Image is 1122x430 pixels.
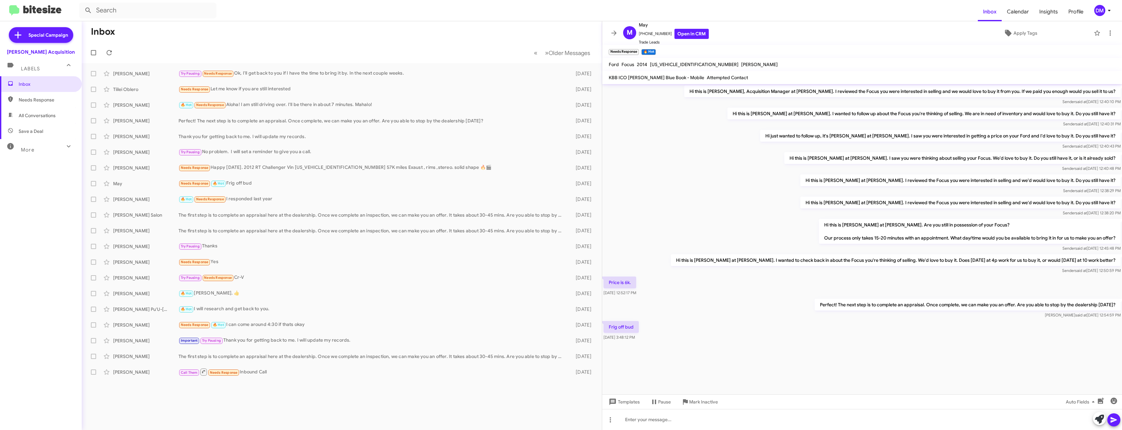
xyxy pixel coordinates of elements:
[178,195,566,203] div: I responded last year
[204,71,232,76] span: Needs Response
[784,152,1121,164] p: Hi this is [PERSON_NAME] at [PERSON_NAME]. I saw you were thinking about selling your Focus. We'd...
[1062,99,1121,104] span: Sender [DATE] 12:40:10 PM
[530,46,594,60] nav: Page navigation example
[181,166,209,170] span: Needs Response
[113,165,178,171] div: [PERSON_NAME]
[800,197,1121,208] p: Hi this is [PERSON_NAME] at [PERSON_NAME]. I reviewed the Focus you were interested in selling an...
[213,323,224,327] span: 🔥 Hot
[530,46,541,60] button: Previous
[1063,2,1089,21] a: Profile
[950,27,1091,39] button: Apply Tags
[113,275,178,281] div: [PERSON_NAME]
[1075,144,1087,149] span: said at
[566,322,597,328] div: [DATE]
[978,2,1002,21] a: Inbox
[113,369,178,375] div: [PERSON_NAME]
[1066,396,1097,408] span: Auto Fields
[113,212,178,218] div: [PERSON_NAME] Salon
[178,212,566,218] div: The first step is to complete an appraisal here at the dealership. Once we complete an inspection...
[637,62,647,67] span: 2014
[566,243,597,250] div: [DATE]
[566,102,597,108] div: [DATE]
[204,276,232,280] span: Needs Response
[627,27,633,38] span: M
[113,86,178,93] div: Tiilei Oblero
[178,101,566,109] div: Aloha! I am still driving over. I'll be there in about 7 minutes. Mahalo!
[800,174,1121,186] p: Hi this is [PERSON_NAME] at [PERSON_NAME]. I reviewed the Focus you were interested in selling an...
[676,396,723,408] button: Mark Inactive
[641,49,655,55] small: 🔥 Hot
[178,242,566,250] div: Thanks
[178,258,566,266] div: Yes
[178,133,566,140] div: Thank you for getting back to me. I will update my records.
[196,103,224,107] span: Needs Response
[113,70,178,77] div: [PERSON_NAME]
[1075,166,1086,171] span: said at
[566,259,597,265] div: [DATE]
[541,46,594,60] button: Next
[639,29,709,39] span: [PHONE_NUMBER]
[566,133,597,140] div: [DATE]
[1061,396,1102,408] button: Auto Fields
[178,337,566,344] div: Thank you for getting back to me. I will update my records.
[760,130,1121,142] p: Hi just wanted to follow up, it's [PERSON_NAME] at [PERSON_NAME]. I saw you were interested in ge...
[181,181,209,186] span: Needs Response
[549,49,590,57] span: Older Messages
[566,70,597,77] div: [DATE]
[113,353,178,360] div: [PERSON_NAME]
[181,197,192,201] span: 🔥 Hot
[603,277,636,288] p: Price is 6k.
[113,180,178,187] div: May
[566,306,597,313] div: [DATE]
[178,290,566,297] div: [PERSON_NAME]. 👍
[1075,268,1086,273] span: said at
[566,86,597,93] div: [DATE]
[1013,27,1037,39] span: Apply Tags
[178,180,566,187] div: Frig off bud
[113,149,178,155] div: [PERSON_NAME]
[113,133,178,140] div: [PERSON_NAME]
[603,335,635,340] span: [DATE] 3:48:12 PM
[113,102,178,108] div: [PERSON_NAME]
[639,39,709,45] span: Trade Leads
[566,180,597,187] div: [DATE]
[181,338,198,343] span: Important
[603,290,636,295] span: [DATE] 12:52:17 PM
[645,396,676,408] button: Pause
[181,260,209,264] span: Needs Response
[566,117,597,124] div: [DATE]
[178,148,566,156] div: No problem. I will set a reminder to give you a call.
[113,306,178,313] div: [PERSON_NAME] Pu'U-[PERSON_NAME]
[113,196,178,203] div: [PERSON_NAME]
[1075,99,1087,104] span: said at
[621,62,634,67] span: Focus
[1089,5,1115,16] button: DM
[1075,246,1087,251] span: said at
[1045,313,1121,317] span: [PERSON_NAME] [DATE] 12:54:59 PM
[1076,121,1087,126] span: said at
[819,219,1121,244] p: Hi this is [PERSON_NAME] at [PERSON_NAME]. Are you still in possession of your Focus? Our process...
[28,32,68,38] span: Special Campaign
[79,3,216,18] input: Search
[181,244,200,248] span: Try Pausing
[727,108,1121,119] p: Hi this is [PERSON_NAME] at [PERSON_NAME]. I wanted to follow up about the Focus you're thinking ...
[566,290,597,297] div: [DATE]
[1063,188,1121,193] span: Sender [DATE] 12:38:29 PM
[113,322,178,328] div: [PERSON_NAME]
[19,81,74,87] span: Inbox
[178,353,566,360] div: The first step is to complete an appraisal here at the dealership. Once we complete an inspection...
[607,396,640,408] span: Templates
[178,117,566,124] div: Perfect! The next step is to complete an appraisal. Once complete, we can make you an offer. Are ...
[1002,2,1034,21] a: Calendar
[19,112,56,119] span: All Conversations
[178,85,566,93] div: Let me know if you are still interested
[181,323,209,327] span: Needs Response
[609,62,619,67] span: Ford
[210,370,238,375] span: Needs Response
[113,117,178,124] div: [PERSON_NAME]
[1034,2,1063,21] a: Insights
[545,49,549,57] span: »
[19,128,43,134] span: Save a Deal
